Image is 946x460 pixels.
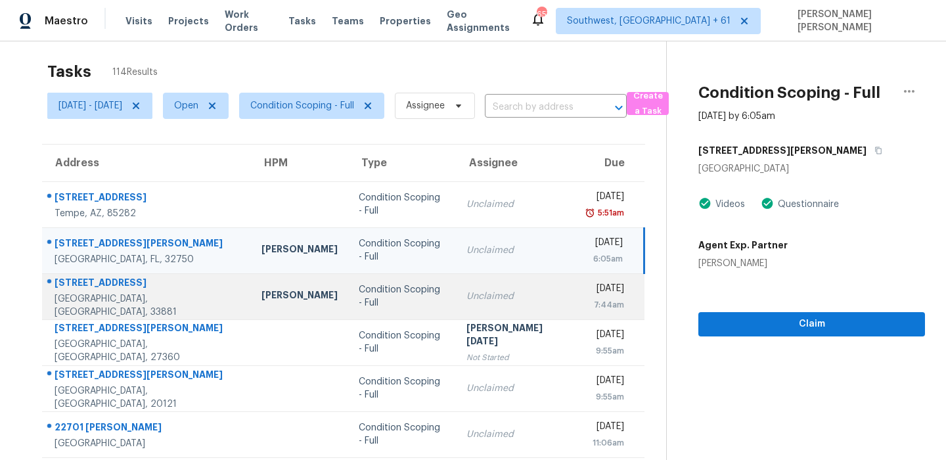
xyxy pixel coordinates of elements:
[55,207,240,220] div: Tempe, AZ, 85282
[774,198,839,211] div: Questionnaire
[633,89,662,119] span: Create a Task
[698,196,711,210] img: Artifact Present Icon
[55,338,240,364] div: [GEOGRAPHIC_DATA], [GEOGRAPHIC_DATA], 27360
[447,8,515,34] span: Geo Assignments
[466,290,566,303] div: Unclaimed
[225,8,273,34] span: Work Orders
[55,237,240,253] div: [STREET_ADDRESS][PERSON_NAME]
[586,190,624,206] div: [DATE]
[867,139,884,162] button: Copy Address
[586,252,623,265] div: 6:05am
[42,145,251,181] th: Address
[586,298,624,311] div: 7:44am
[567,14,731,28] span: Southwest, [GEOGRAPHIC_DATA] + 61
[466,321,566,351] div: [PERSON_NAME][DATE]
[55,421,240,437] div: 22701 [PERSON_NAME]
[55,191,240,207] div: [STREET_ADDRESS]
[55,276,240,292] div: [STREET_ADDRESS]
[261,288,338,305] div: [PERSON_NAME]
[698,239,788,252] h5: Agent Exp. Partner
[55,253,240,266] div: [GEOGRAPHIC_DATA], FL, 32750
[698,86,880,99] h2: Condition Scoping - Full
[698,257,788,270] div: [PERSON_NAME]
[348,145,456,181] th: Type
[698,144,867,157] h5: [STREET_ADDRESS][PERSON_NAME]
[359,421,445,448] div: Condition Scoping - Full
[698,110,775,123] div: [DATE] by 6:05am
[168,14,209,28] span: Projects
[698,162,925,175] div: [GEOGRAPHIC_DATA]
[55,437,240,450] div: [GEOGRAPHIC_DATA]
[595,206,624,219] div: 5:51am
[45,14,88,28] span: Maestro
[406,99,445,112] span: Assignee
[761,196,774,210] img: Artifact Present Icon
[261,242,338,259] div: [PERSON_NAME]
[466,382,566,395] div: Unclaimed
[55,384,240,411] div: [GEOGRAPHIC_DATA], [GEOGRAPHIC_DATA], 20121
[466,198,566,211] div: Unclaimed
[332,14,364,28] span: Teams
[586,328,624,344] div: [DATE]
[55,368,240,384] div: [STREET_ADDRESS][PERSON_NAME]
[174,99,198,112] span: Open
[792,8,926,34] span: [PERSON_NAME] [PERSON_NAME]
[380,14,431,28] span: Properties
[627,92,669,115] button: Create a Task
[125,14,152,28] span: Visits
[359,191,445,218] div: Condition Scoping - Full
[58,99,122,112] span: [DATE] - [DATE]
[466,244,566,257] div: Unclaimed
[359,237,445,264] div: Condition Scoping - Full
[709,316,914,333] span: Claim
[586,390,624,403] div: 9:55am
[466,428,566,441] div: Unclaimed
[586,436,624,449] div: 11:06am
[456,145,576,181] th: Assignee
[585,206,595,219] img: Overdue Alarm Icon
[250,99,354,112] span: Condition Scoping - Full
[537,8,546,21] div: 657
[47,65,91,78] h2: Tasks
[55,292,240,319] div: [GEOGRAPHIC_DATA], [GEOGRAPHIC_DATA], 33881
[698,312,925,336] button: Claim
[586,282,624,298] div: [DATE]
[359,283,445,310] div: Condition Scoping - Full
[466,351,566,364] div: Not Started
[575,145,644,181] th: Due
[55,321,240,338] div: [STREET_ADDRESS][PERSON_NAME]
[112,66,158,79] span: 114 Results
[586,344,624,357] div: 9:55am
[586,374,624,390] div: [DATE]
[288,16,316,26] span: Tasks
[586,420,624,436] div: [DATE]
[251,145,348,181] th: HPM
[711,198,745,211] div: Videos
[359,375,445,402] div: Condition Scoping - Full
[586,236,623,252] div: [DATE]
[485,97,590,118] input: Search by address
[359,329,445,356] div: Condition Scoping - Full
[610,99,628,117] button: Open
